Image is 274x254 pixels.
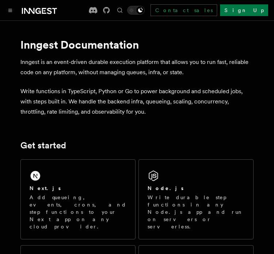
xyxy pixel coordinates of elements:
[30,185,61,192] h2: Next.js
[148,194,244,230] p: Write durable step functions in any Node.js app and run on servers or serverless.
[148,185,184,192] h2: Node.js
[20,159,136,239] a: Next.jsAdd queueing, events, crons, and step functions to your Next app on any cloud provider.
[220,4,268,16] a: Sign Up
[138,159,254,239] a: Node.jsWrite durable step functions in any Node.js app and run on servers or serverless.
[20,57,254,77] p: Inngest is an event-driven durable execution platform that allows you to run fast, reliable code ...
[30,194,126,230] p: Add queueing, events, crons, and step functions to your Next app on any cloud provider.
[20,86,254,117] p: Write functions in TypeScript, Python or Go to power background and scheduled jobs, with steps bu...
[20,140,66,151] a: Get started
[150,4,217,16] a: Contact sales
[20,38,254,51] h1: Inngest Documentation
[6,6,15,15] button: Toggle navigation
[116,6,124,15] button: Find something...
[127,6,145,15] button: Toggle dark mode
